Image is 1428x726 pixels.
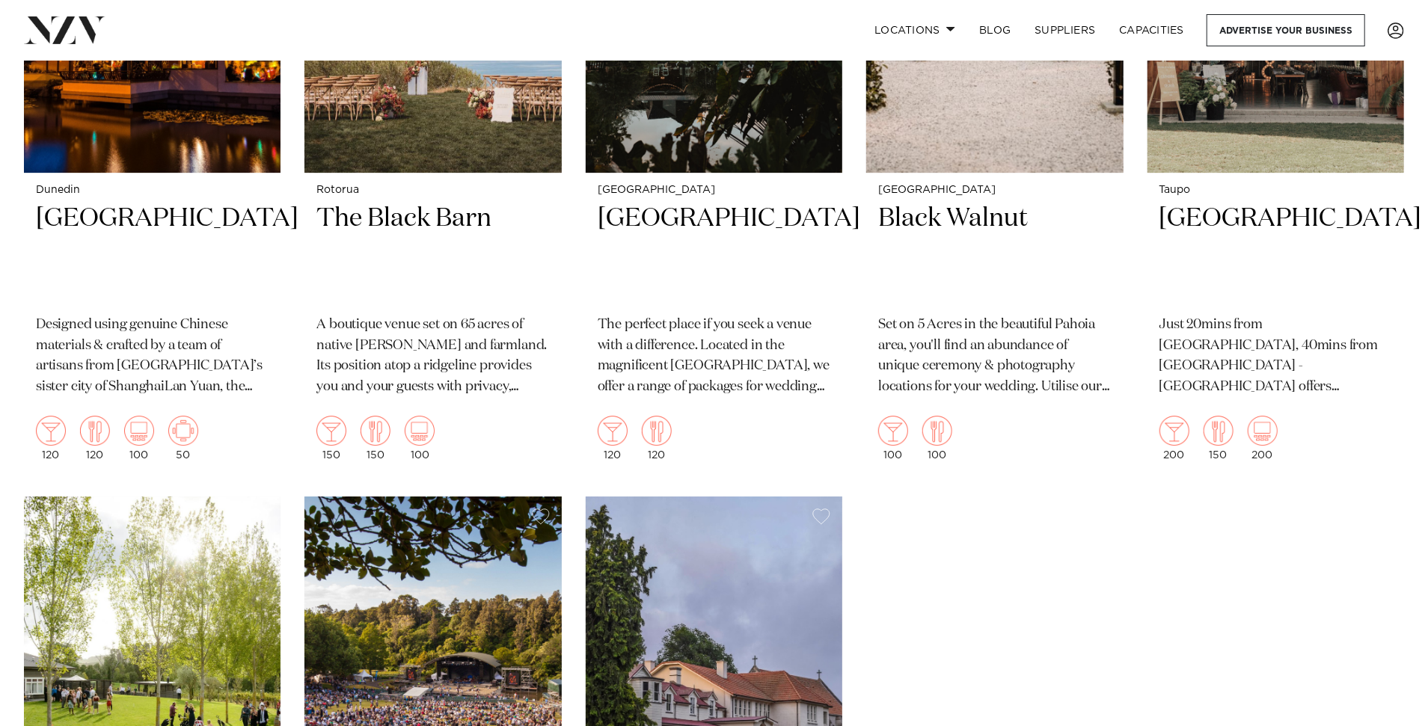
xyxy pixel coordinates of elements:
div: 200 [1159,416,1189,461]
img: meeting.png [168,416,198,446]
img: dining.png [80,416,110,446]
div: 50 [168,416,198,461]
small: [GEOGRAPHIC_DATA] [878,185,1111,196]
div: 120 [598,416,628,461]
p: Just 20mins from [GEOGRAPHIC_DATA], 40mins from [GEOGRAPHIC_DATA] - [GEOGRAPHIC_DATA] offers ever... [1159,315,1392,399]
h2: [GEOGRAPHIC_DATA] [1159,202,1392,303]
img: dining.png [1204,416,1234,446]
img: theatre.png [1248,416,1278,446]
img: dining.png [642,416,672,446]
img: dining.png [361,416,390,446]
div: 200 [1248,416,1278,461]
img: nzv-logo.png [24,16,105,43]
img: dining.png [922,416,952,446]
div: 150 [1204,416,1234,461]
small: Taupo [1159,185,1392,196]
h2: The Black Barn [316,202,549,303]
div: 150 [316,416,346,461]
img: cocktail.png [316,416,346,446]
div: 120 [36,416,66,461]
img: cocktail.png [36,416,66,446]
a: Advertise your business [1207,14,1365,46]
div: 150 [361,416,390,461]
img: theatre.png [124,416,154,446]
small: Dunedin [36,185,269,196]
p: Set on 5 Acres in the beautiful Pahoia area, you'll find an abundance of unique ceremony & photog... [878,315,1111,399]
img: cocktail.png [878,416,908,446]
a: Locations [862,14,967,46]
div: 120 [642,416,672,461]
div: 100 [124,416,154,461]
a: Capacities [1108,14,1197,46]
small: [GEOGRAPHIC_DATA] [598,185,830,196]
div: 100 [405,416,435,461]
h2: [GEOGRAPHIC_DATA] [598,202,830,303]
p: Designed using genuine Chinese materials & crafted by a team of artisans from [GEOGRAPHIC_DATA]’s... [36,315,269,399]
a: BLOG [967,14,1023,46]
a: SUPPLIERS [1023,14,1107,46]
div: 100 [922,416,952,461]
img: cocktail.png [1159,416,1189,446]
img: theatre.png [405,416,435,446]
div: 120 [80,416,110,461]
h2: Black Walnut [878,202,1111,303]
p: A boutique venue set on 65 acres of native [PERSON_NAME] and farmland. Its position atop a ridgel... [316,315,549,399]
small: Rotorua [316,185,549,196]
div: 100 [878,416,908,461]
h2: [GEOGRAPHIC_DATA] [36,202,269,303]
p: The perfect place if you seek a venue with a difference. Located in the magnificent [GEOGRAPHIC_D... [598,315,830,399]
img: cocktail.png [598,416,628,446]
